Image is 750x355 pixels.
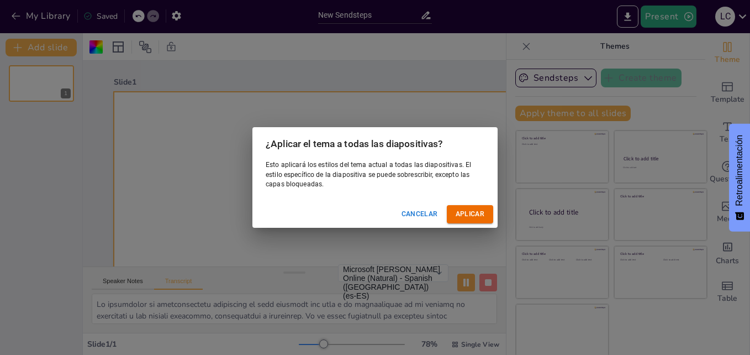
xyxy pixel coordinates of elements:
button: Comentarios - Mostrar encuesta [729,124,750,232]
p: Esto aplicará los estilos del tema actual a todas las diapositivas. El estilo específico de la di... [266,160,484,190]
button: Aplicar [447,205,493,223]
button: Cancelar [397,205,442,223]
h2: ¿Aplicar el tema a todas las diapositivas? [252,127,498,160]
span: Retroalimentación [735,135,744,206]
